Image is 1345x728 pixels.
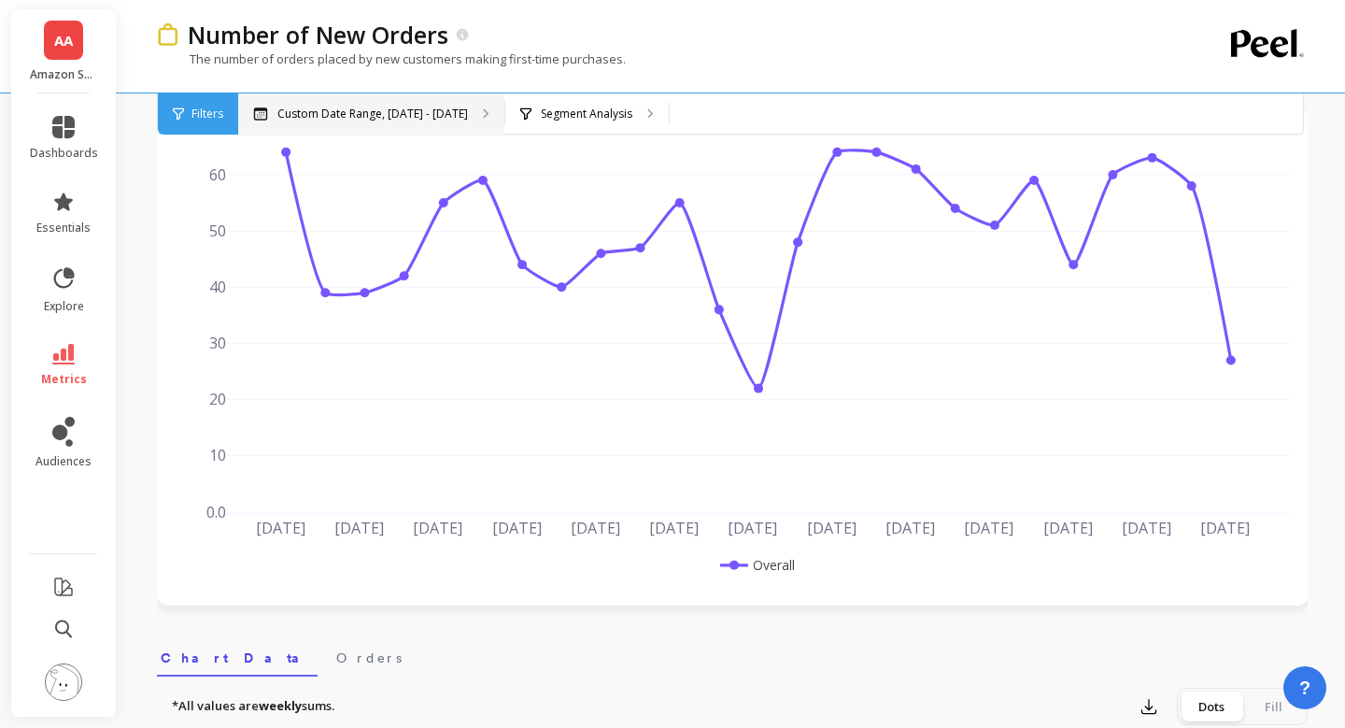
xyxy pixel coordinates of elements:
span: Filters [191,107,223,121]
span: dashboards [30,146,98,161]
span: Chart Data [161,649,314,667]
button: ? [1283,666,1326,709]
div: Dots [1181,692,1242,721]
strong: weekly [259,697,302,714]
div: Fill [1242,692,1304,721]
span: ? [1299,675,1310,701]
nav: Tabs [157,634,1308,677]
p: Amazon Seller: A1NE8XVC6N4PN4 [30,67,98,82]
p: Number of New Orders [188,19,448,50]
p: The number of orders placed by new customers making first-time purchases. [157,50,626,67]
span: essentials [36,221,91,236]
span: audiences [35,454,92,469]
span: metrics [41,372,87,387]
span: Orders [336,649,402,667]
p: Segment Analysis [541,107,632,121]
img: profile picture [45,664,82,701]
span: explore [44,299,84,314]
p: *All values are sums. [172,697,334,716]
img: header icon [157,23,178,47]
span: AA [54,30,73,51]
p: Custom Date Range, [DATE] - [DATE] [277,107,468,121]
